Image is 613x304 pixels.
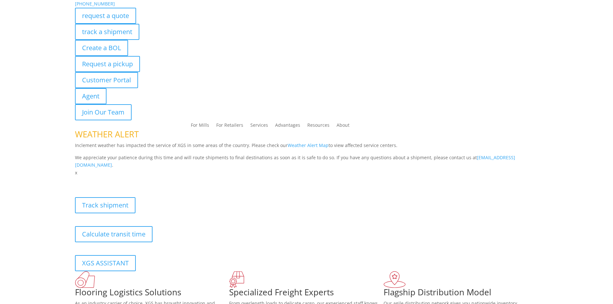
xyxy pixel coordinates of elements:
a: Calculate transit time [75,226,153,242]
p: Inclement weather has impacted the service of XGS in some areas of the country. Please check our ... [75,142,538,154]
span: WEATHER ALERT [75,128,139,140]
a: [PHONE_NUMBER] [75,1,115,7]
a: track a shipment [75,24,139,40]
a: Join Our Team [75,104,132,120]
p: We appreciate your patience during this time and will route shipments to final destinations as so... [75,154,538,169]
a: For Mills [191,123,209,130]
a: Request a pickup [75,56,140,72]
h1: Specialized Freight Experts [229,288,384,299]
a: Agent [75,88,107,104]
img: xgs-icon-total-supply-chain-intelligence-red [75,271,95,288]
a: Track shipment [75,197,135,213]
a: Create a BOL [75,40,128,56]
img: xgs-icon-focused-on-flooring-red [229,271,244,288]
img: xgs-icon-flagship-distribution-model-red [384,271,406,288]
a: About [337,123,349,130]
a: request a quote [75,8,136,24]
a: XGS ASSISTANT [75,255,136,271]
a: For Retailers [216,123,243,130]
h1: Flagship Distribution Model [384,288,538,299]
h1: Flooring Logistics Solutions [75,288,229,299]
a: Services [250,123,268,130]
a: Advantages [275,123,300,130]
b: Visibility, transparency, and control for your entire supply chain. [75,178,218,184]
a: Customer Portal [75,72,138,88]
a: Weather Alert Map [288,142,329,148]
p: x [75,169,538,177]
a: Resources [307,123,330,130]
